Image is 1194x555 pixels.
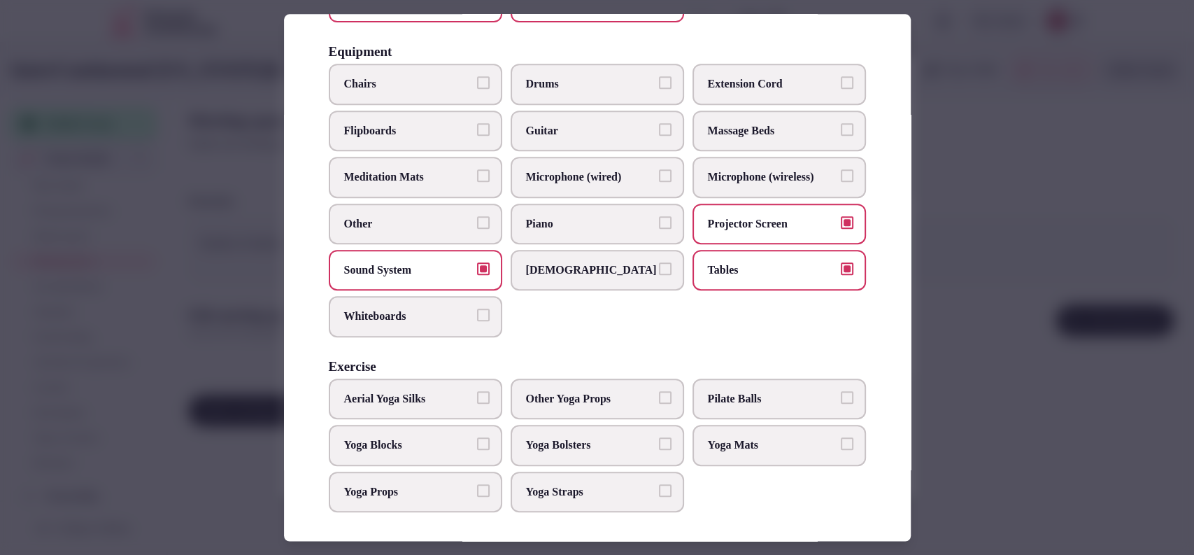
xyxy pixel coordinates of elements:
span: Whiteboards [344,309,473,325]
h3: Exercise [329,360,376,373]
span: Yoga Bolsters [526,437,655,453]
button: Yoga Blocks [477,437,490,450]
h3: Equipment [329,45,392,59]
button: Piano [659,216,671,229]
span: [DEMOGRAPHIC_DATA] [526,262,655,278]
button: Yoga Bolsters [659,437,671,450]
button: Other Yoga Props [659,391,671,404]
span: Tables [708,262,837,278]
span: Other [344,216,473,232]
button: Aerial Yoga Silks [477,391,490,404]
button: Meditation Mats [477,170,490,183]
button: Yoga Mats [841,437,853,450]
button: Whiteboards [477,309,490,322]
button: Projector Screen [841,216,853,229]
span: Massage Beds [708,123,837,139]
button: Tables [841,262,853,275]
button: Massage Beds [841,123,853,136]
button: Drums [659,77,671,90]
button: Chairs [477,77,490,90]
span: Aerial Yoga Silks [344,391,473,407]
span: Drums [526,77,655,92]
button: Yoga Straps [659,484,671,497]
span: Sound System [344,262,473,278]
span: Yoga Props [344,484,473,500]
button: Flipboards [477,123,490,136]
span: Flipboards [344,123,473,139]
span: Yoga Blocks [344,437,473,453]
button: Extension Cord [841,77,853,90]
button: Pilate Balls [841,391,853,404]
span: Chairs [344,77,473,92]
span: Yoga Straps [526,484,655,500]
span: Yoga Mats [708,437,837,453]
span: Microphone (wired) [526,170,655,185]
span: Other Yoga Props [526,391,655,407]
button: Other [477,216,490,229]
span: Guitar [526,123,655,139]
button: Guitar [659,123,671,136]
span: Meditation Mats [344,170,473,185]
span: Microphone (wireless) [708,170,837,185]
span: Projector Screen [708,216,837,232]
button: [DEMOGRAPHIC_DATA] [659,262,671,275]
button: Microphone (wired) [659,170,671,183]
button: Sound System [477,262,490,275]
span: Piano [526,216,655,232]
button: Microphone (wireless) [841,170,853,183]
span: Pilate Balls [708,391,837,407]
span: Extension Cord [708,77,837,92]
button: Yoga Props [477,484,490,497]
